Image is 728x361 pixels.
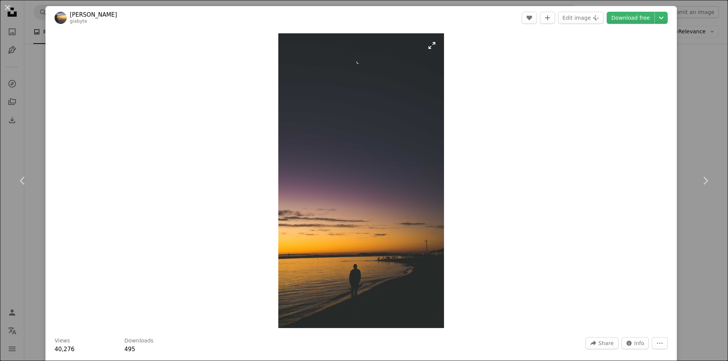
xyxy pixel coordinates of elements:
[70,11,117,19] a: [PERSON_NAME]
[55,337,70,345] h3: Views
[652,337,668,349] button: More Actions
[655,12,668,24] button: Choose download size
[585,337,618,349] button: Share this image
[621,337,649,349] button: Stats about this image
[607,12,654,24] a: Download free
[70,19,87,24] a: giabyte
[55,346,75,353] span: 40,276
[634,338,645,349] span: Info
[598,338,613,349] span: Share
[522,12,537,24] button: Like
[558,12,604,24] button: Edit image
[682,144,728,217] a: Next
[540,12,555,24] button: Add to Collection
[278,33,444,328] img: person walking on beach line
[55,12,67,24] img: Go to Gia Oris's profile
[278,33,444,328] button: Zoom in on this image
[124,337,154,345] h3: Downloads
[124,346,135,353] span: 495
